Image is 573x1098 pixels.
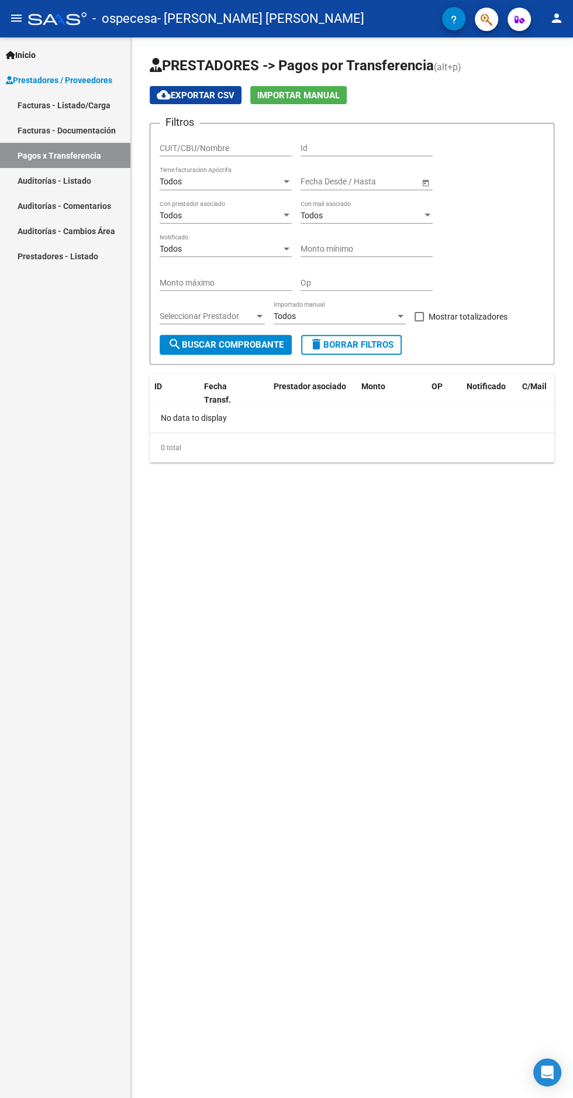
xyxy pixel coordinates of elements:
datatable-header-cell: OP [427,374,462,413]
span: Importar Manual [257,90,340,101]
span: - [PERSON_NAME] [PERSON_NAME] [157,6,364,32]
mat-icon: person [550,11,564,25]
button: Exportar CSV [150,86,241,104]
datatable-header-cell: Monto [357,374,427,413]
datatable-header-cell: Prestador asociado [269,374,357,413]
span: Notificado [467,382,506,391]
span: Buscar Comprobante [168,339,284,350]
div: 0 total [150,433,554,462]
span: Inicio [6,49,36,61]
span: Monto [361,382,385,391]
mat-icon: delete [309,337,323,351]
span: Prestador asociado [274,382,346,391]
span: Borrar Filtros [309,339,393,350]
span: PRESTADORES -> Pagos por Transferencia [150,57,434,74]
span: Mostrar totalizadores [429,310,508,324]
span: Todos [160,177,182,186]
mat-icon: search [168,337,182,351]
datatable-header-cell: Fecha Transf. [199,374,252,413]
span: Todos [160,244,182,253]
input: Fecha inicio [301,177,343,187]
div: No data to display [150,403,554,433]
h3: Filtros [160,114,200,131]
datatable-header-cell: Notificado [462,374,517,413]
span: Exportar CSV [157,90,234,101]
span: C/Mail [522,382,547,391]
span: Fecha Transf. [204,382,231,404]
datatable-header-cell: ID [150,374,199,413]
span: - ospecesa [92,6,157,32]
span: Todos [274,311,296,321]
span: Prestadores / Proveedores [6,74,112,87]
span: ID [154,382,162,391]
span: (alt+p) [434,61,461,73]
span: Todos [160,211,182,220]
button: Importar Manual [250,86,347,104]
datatable-header-cell: C/Mail [517,374,573,413]
mat-icon: menu [9,11,23,25]
input: Fecha fin [353,177,410,187]
mat-icon: cloud_download [157,88,171,102]
span: OP [432,382,443,391]
span: Todos [301,211,323,220]
button: Borrar Filtros [301,335,402,355]
span: Seleccionar Prestador [160,311,254,321]
button: Open calendar [419,176,432,188]
div: Open Intercom Messenger [533,1058,561,1086]
button: Buscar Comprobante [160,335,292,355]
